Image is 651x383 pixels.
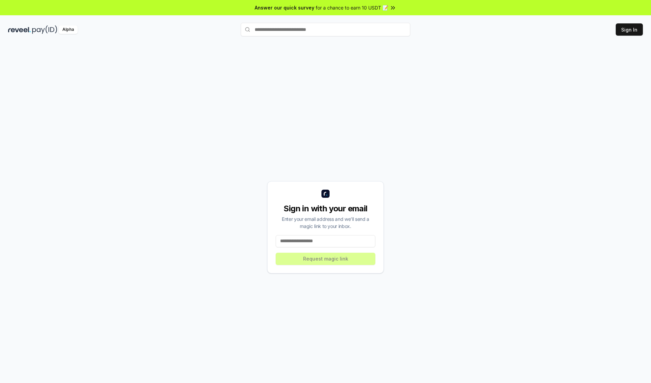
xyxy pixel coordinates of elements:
button: Sign In [616,23,643,36]
img: pay_id [32,25,57,34]
img: logo_small [321,190,330,198]
div: Enter your email address and we’ll send a magic link to your inbox. [276,215,375,230]
span: for a chance to earn 10 USDT 📝 [316,4,388,11]
img: reveel_dark [8,25,31,34]
div: Sign in with your email [276,203,375,214]
span: Answer our quick survey [255,4,314,11]
div: Alpha [59,25,78,34]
